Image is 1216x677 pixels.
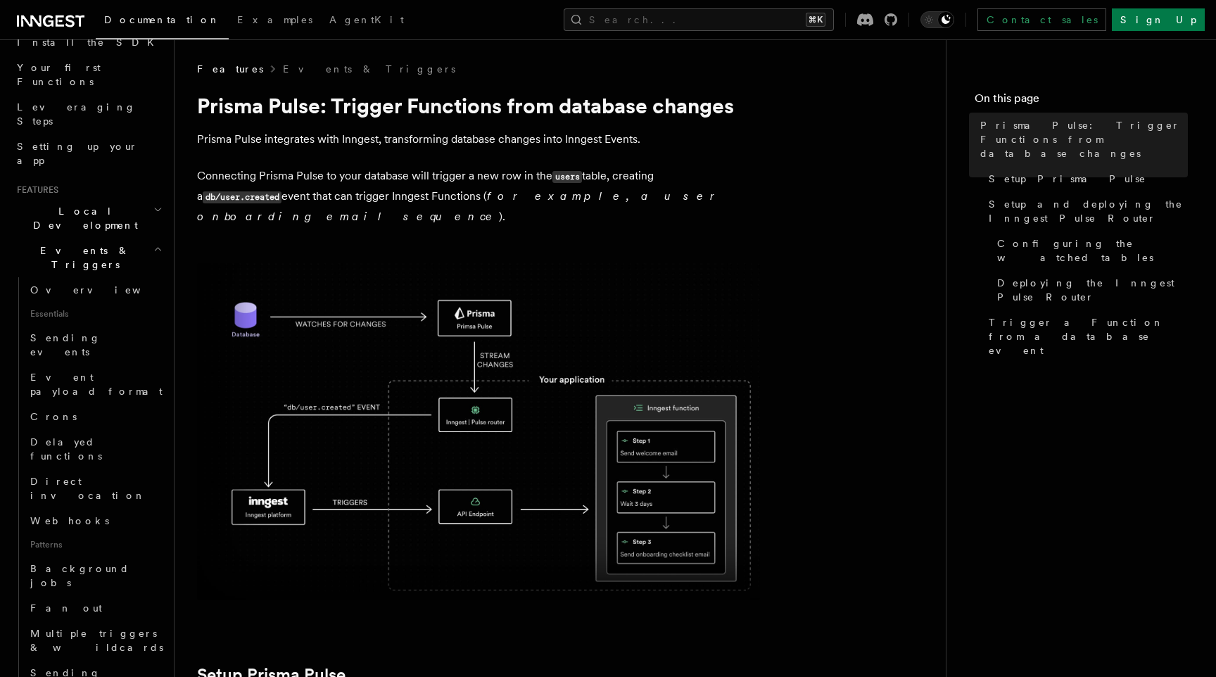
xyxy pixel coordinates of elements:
a: Sending events [25,325,165,365]
img: Prisma Pulse watches your database for changes and streams them to your Inngest Pulse Router. The... [197,263,760,600]
a: Documentation [96,4,229,39]
a: Sign Up [1112,8,1205,31]
a: Direct invocation [25,469,165,508]
span: Features [11,184,58,196]
span: Prisma Pulse: Trigger Functions from database changes [980,118,1188,160]
code: db/user.created [203,191,281,203]
span: Deploying the Inngest Pulse Router [997,276,1188,304]
button: Toggle dark mode [920,11,954,28]
span: Essentials [25,303,165,325]
a: Setting up your app [11,134,165,173]
a: Leveraging Steps [11,94,165,134]
a: Event payload format [25,365,165,404]
span: Local Development [11,204,153,232]
a: Setup and deploying the Inngest Pulse Router [983,191,1188,231]
a: Overview [25,277,165,303]
span: Sending events [30,332,101,358]
span: Setup and deploying the Inngest Pulse Router [989,197,1188,225]
h4: On this page [975,90,1188,113]
a: Your first Functions [11,55,165,94]
code: users [552,171,582,183]
button: Events & Triggers [11,238,165,277]
span: Leveraging Steps [17,101,136,127]
span: Setup Prisma Pulse [989,172,1146,186]
span: Examples [237,14,312,25]
p: Prisma Pulse integrates with Inngest, transforming database changes into Inngest Events. [197,129,760,149]
span: Install the SDK [17,37,163,48]
a: Multiple triggers & wildcards [25,621,165,660]
a: Prisma Pulse: Trigger Functions from database changes [975,113,1188,166]
button: Search...⌘K [564,8,834,31]
span: Trigger a Function from a database event [989,315,1188,358]
span: Features [197,62,263,76]
span: Events & Triggers [11,243,153,272]
button: Local Development [11,198,165,238]
a: AgentKit [321,4,412,38]
span: Fan out [30,602,102,614]
span: Delayed functions [30,436,102,462]
a: Contact sales [977,8,1106,31]
a: Install the SDK [11,30,165,55]
span: Your first Functions [17,62,101,87]
a: Webhooks [25,508,165,533]
kbd: ⌘K [806,13,825,27]
span: AgentKit [329,14,404,25]
span: Multiple triggers & wildcards [30,628,163,653]
span: Configuring the watched tables [997,236,1188,265]
span: Setting up your app [17,141,138,166]
span: Webhooks [30,515,109,526]
span: Overview [30,284,175,296]
a: Examples [229,4,321,38]
a: Events & Triggers [283,62,455,76]
p: Connecting Prisma Pulse to your database will trigger a new row in the table, creating a event th... [197,166,760,227]
a: Deploying the Inngest Pulse Router [992,270,1188,310]
span: Patterns [25,533,165,556]
a: Crons [25,404,165,429]
h1: Prisma Pulse: Trigger Functions from database changes [197,93,760,118]
a: Trigger a Function from a database event [983,310,1188,363]
a: Setup Prisma Pulse [983,166,1188,191]
a: Delayed functions [25,429,165,469]
a: Configuring the watched tables [992,231,1188,270]
a: Fan out [25,595,165,621]
a: Background jobs [25,556,165,595]
span: Documentation [104,14,220,25]
span: Crons [30,411,77,422]
span: Background jobs [30,563,129,588]
span: Direct invocation [30,476,146,501]
span: Event payload format [30,372,163,397]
